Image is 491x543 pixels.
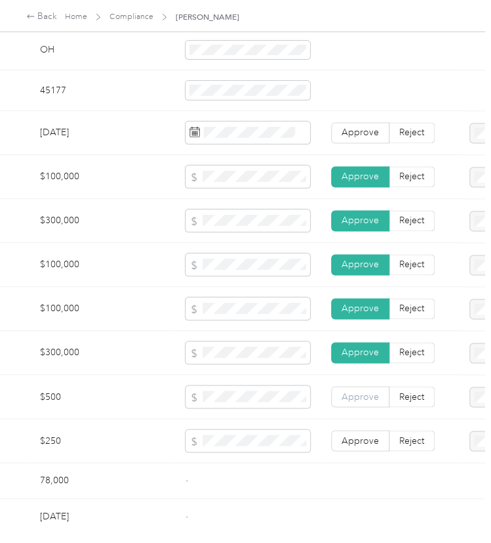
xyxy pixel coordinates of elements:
td: $300,000 [29,331,175,375]
span: - [186,511,188,522]
span: Approve [342,435,379,446]
td: $100,000 [29,155,175,199]
div: Back [26,10,57,24]
td: 78,000 [29,463,175,499]
span: Approve [342,347,379,358]
td: $300,000 [29,199,175,243]
span: Approve [342,215,379,226]
span: [PERSON_NAME] [176,11,239,23]
td: $100,000 [29,243,175,287]
span: Reject [399,391,424,402]
span: Reject [399,215,424,226]
td: $100,000 [29,287,175,331]
a: Home [65,12,87,22]
span: Approve [342,171,379,182]
td: OH [29,30,175,71]
span: Reject [399,303,424,314]
span: Approve [342,303,379,314]
span: Approve [342,127,379,138]
td: [DATE] [29,499,175,535]
td: 45177 [29,70,175,111]
a: Compliance [109,12,153,22]
span: Reject [399,347,424,358]
iframe: Everlance-gr Chat Button Frame [418,469,491,543]
span: Reject [399,127,424,138]
td: [DATE] [29,111,175,155]
span: Approve [342,391,379,402]
span: Reject [399,259,424,270]
td: $250 [29,419,175,463]
span: Approve [342,259,379,270]
td: $500 [29,375,175,419]
span: - [186,475,188,486]
span: Reject [399,435,424,446]
span: Reject [399,171,424,182]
